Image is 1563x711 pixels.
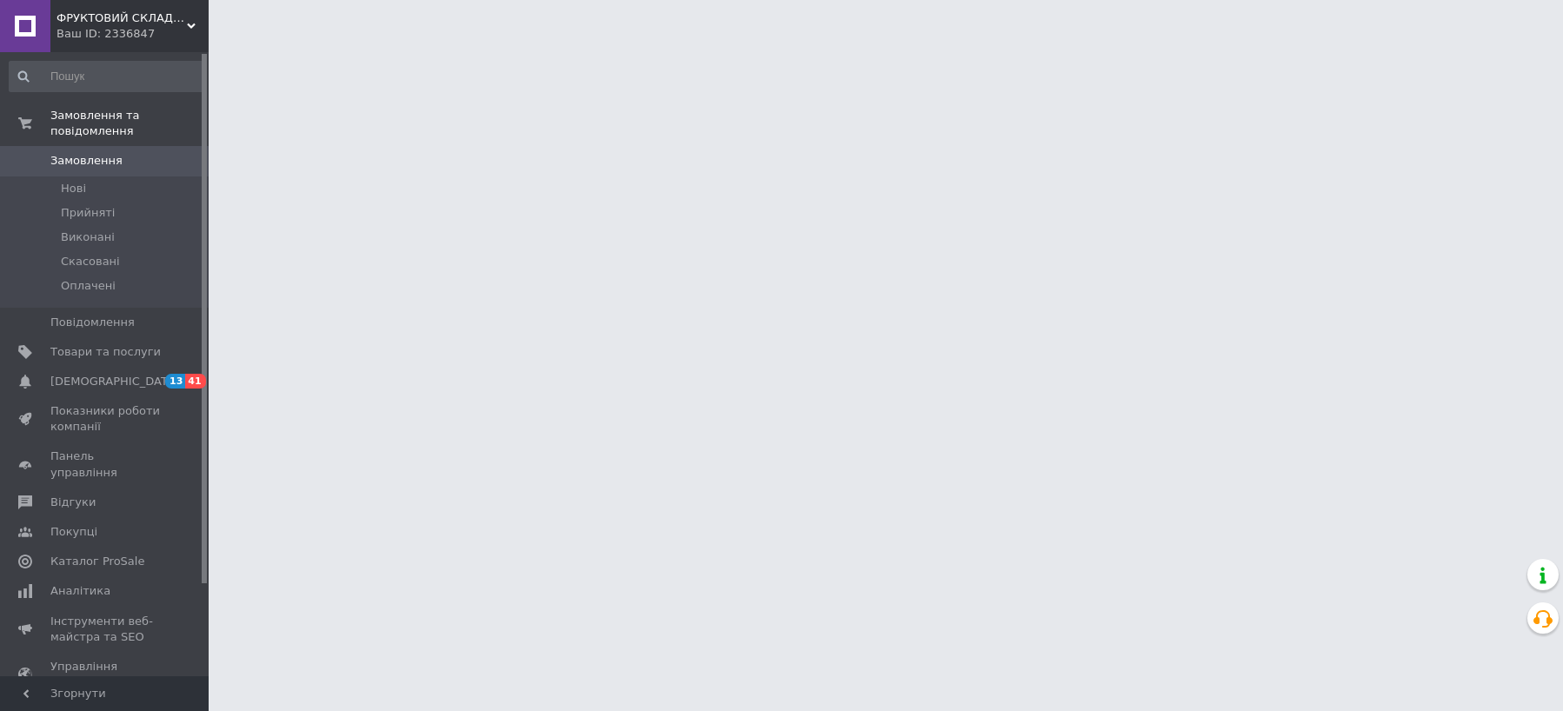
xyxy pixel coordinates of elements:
span: Повідомлення [50,315,135,330]
span: Скасовані [61,254,120,269]
span: 13 [165,374,185,389]
span: Покупці [50,524,97,540]
span: Каталог ProSale [50,554,144,569]
span: Товари та послуги [50,344,161,360]
div: Ваш ID: 2336847 [57,26,209,42]
span: Інструменти веб-майстра та SEO [50,614,161,645]
span: Панель управління [50,449,161,480]
span: Управління сайтом [50,659,161,690]
input: Пошук [9,61,204,92]
span: ФРУКТОВИЙ СКЛАД ОДЯГУ [57,10,187,26]
span: Відгуки [50,495,96,510]
span: Показники роботи компанії [50,403,161,435]
span: Аналітика [50,583,110,599]
span: Прийняті [61,205,115,221]
span: Нові [61,181,86,196]
span: 41 [185,374,205,389]
span: Виконані [61,229,115,245]
span: [DEMOGRAPHIC_DATA] [50,374,179,389]
span: Замовлення та повідомлення [50,108,209,139]
span: Оплачені [61,278,116,294]
span: Замовлення [50,153,123,169]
